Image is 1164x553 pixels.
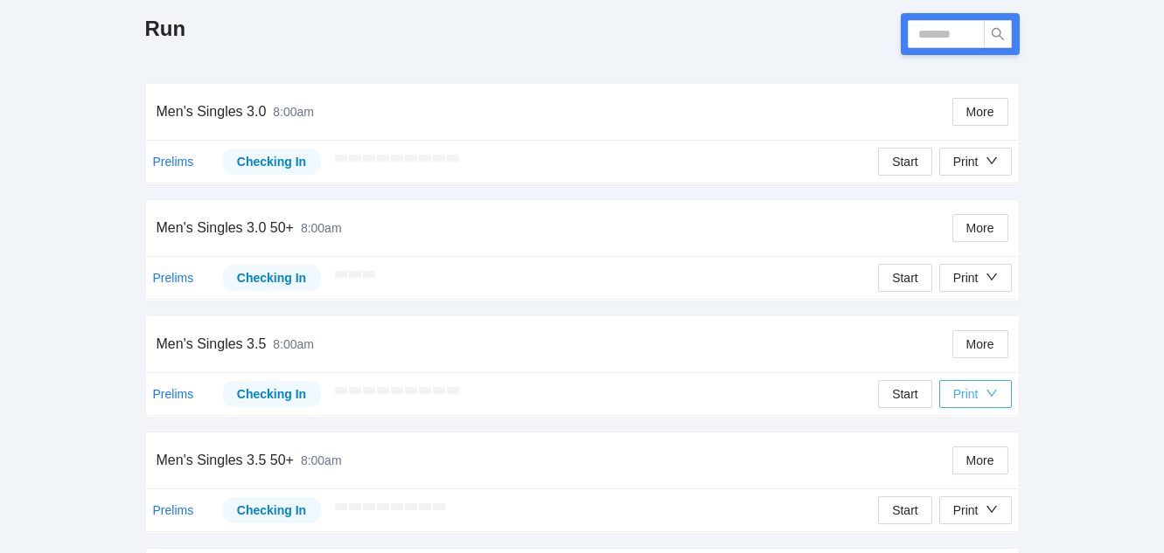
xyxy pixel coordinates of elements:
button: More [952,446,1008,474]
h1: Run [145,15,186,43]
button: More [952,98,1008,126]
a: Prelims [153,155,194,169]
button: Start [878,380,932,408]
div: Checking In [236,268,308,287]
span: down [986,155,998,167]
div: Print [953,501,979,520]
span: Start [892,152,918,171]
button: Start [878,264,932,292]
span: More [966,102,994,121]
div: Print [953,152,979,171]
div: Checking In [236,152,308,171]
span: down [986,387,998,399]
button: Start [878,496,932,524]
button: More [952,214,1008,242]
button: More [952,330,1008,358]
span: Start [892,501,918,520]
span: 8:00am [301,221,342,235]
span: Men's Singles 3.0 [157,104,267,119]
button: Print [939,496,1012,524]
button: Print [939,380,1012,408]
button: Print [939,148,1012,176]
span: Start [892,384,918,404]
span: 8:00am [301,453,342,467]
button: Start [878,148,932,176]
button: search [984,20,1012,48]
span: down [986,271,998,283]
div: Print [953,268,979,287]
span: More [966,335,994,354]
a: Prelims [153,387,194,401]
div: Checking In [236,384,308,404]
div: Print [953,384,979,404]
span: Men's Singles 3.5 [157,336,267,351]
span: More [966,451,994,470]
span: Men's Singles 3.5 50+ [157,453,294,467]
span: 8:00am [273,105,314,119]
div: Checking In [236,501,308,520]
a: Prelims [153,271,194,285]
span: down [986,503,998,515]
span: Men's Singles 3.0 50+ [157,220,294,235]
a: Prelims [153,503,194,517]
span: Start [892,268,918,287]
span: 8:00am [273,337,314,351]
span: search [985,27,1011,41]
span: More [966,218,994,238]
button: Print [939,264,1012,292]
